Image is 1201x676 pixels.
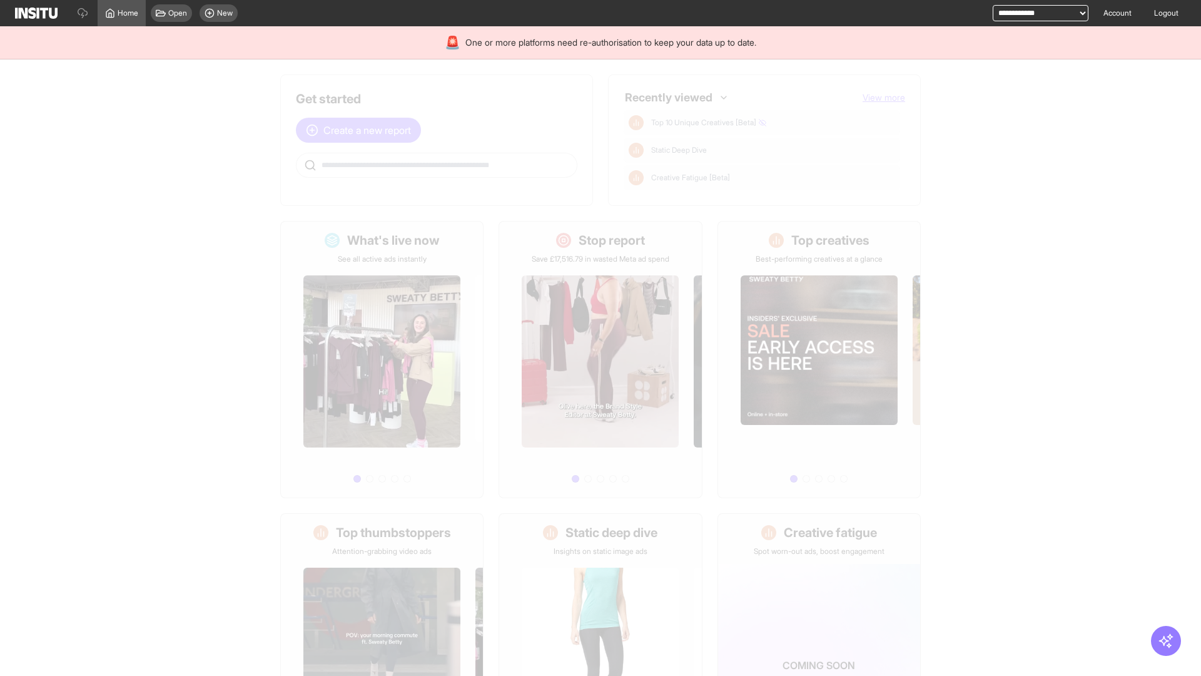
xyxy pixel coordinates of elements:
span: New [217,8,233,18]
div: 🚨 [445,34,460,51]
span: Home [118,8,138,18]
span: Open [168,8,187,18]
img: Logo [15,8,58,19]
span: One or more platforms need re-authorisation to keep your data up to date. [465,36,756,49]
